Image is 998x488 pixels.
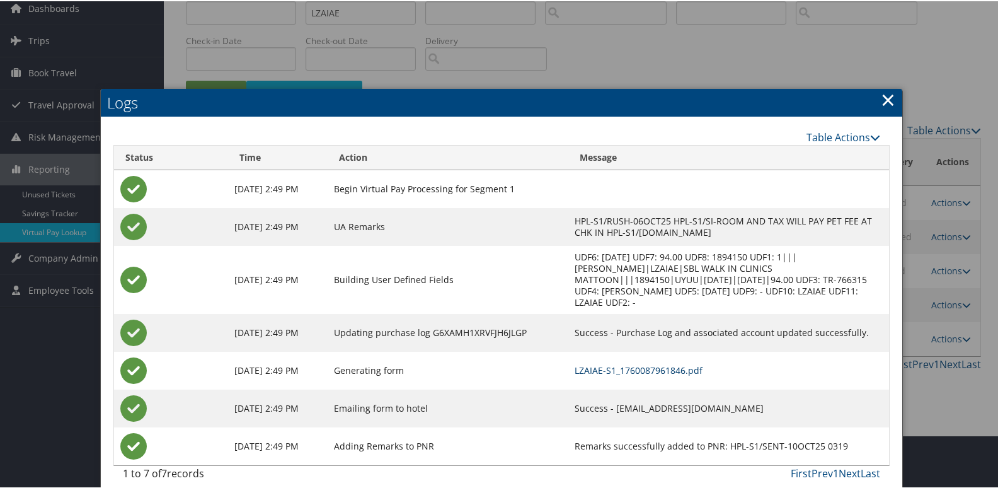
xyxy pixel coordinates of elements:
a: Prev [812,465,833,479]
td: Updating purchase log G6XAMH1XRVFJH6JLGP [328,313,568,351]
h2: Logs [101,88,902,115]
th: Time: activate to sort column ascending [228,144,328,169]
td: [DATE] 2:49 PM [228,351,328,388]
td: Adding Remarks to PNR [328,426,568,464]
td: [DATE] 2:49 PM [228,313,328,351]
td: UA Remarks [328,207,568,245]
a: Table Actions [806,129,880,143]
a: Next [839,465,861,479]
td: Success - Purchase Log and associated account updated successfully. [568,313,889,351]
a: Close [881,86,895,111]
a: Last [861,465,880,479]
td: Emailing form to hotel [328,388,568,426]
td: Building User Defined Fields [328,245,568,313]
td: [DATE] 2:49 PM [228,169,328,207]
div: 1 to 7 of records [123,465,298,486]
a: LZAIAE-S1_1760087961846.pdf [575,363,703,375]
th: Message: activate to sort column ascending [568,144,889,169]
a: First [791,465,812,479]
td: [DATE] 2:49 PM [228,426,328,464]
td: Generating form [328,351,568,388]
td: Begin Virtual Pay Processing for Segment 1 [328,169,568,207]
td: [DATE] 2:49 PM [228,388,328,426]
th: Action: activate to sort column ascending [328,144,568,169]
a: 1 [833,465,839,479]
th: Status: activate to sort column ascending [114,144,228,169]
td: UDF6: [DATE] UDF7: 94.00 UDF8: 1894150 UDF1: 1|||[PERSON_NAME]|LZAIAE|SBL WALK IN CLINICS MATTOON... [568,245,889,313]
td: HPL-S1/RUSH-06OCT25 HPL-S1/SI-ROOM AND TAX WILL PAY PET FEE AT CHK IN HPL-S1/[DOMAIN_NAME] [568,207,889,245]
td: [DATE] 2:49 PM [228,207,328,245]
td: Success - [EMAIL_ADDRESS][DOMAIN_NAME] [568,388,889,426]
td: Remarks successfully added to PNR: HPL-S1/SENT-10OCT25 0319 [568,426,889,464]
span: 7 [161,465,167,479]
td: [DATE] 2:49 PM [228,245,328,313]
